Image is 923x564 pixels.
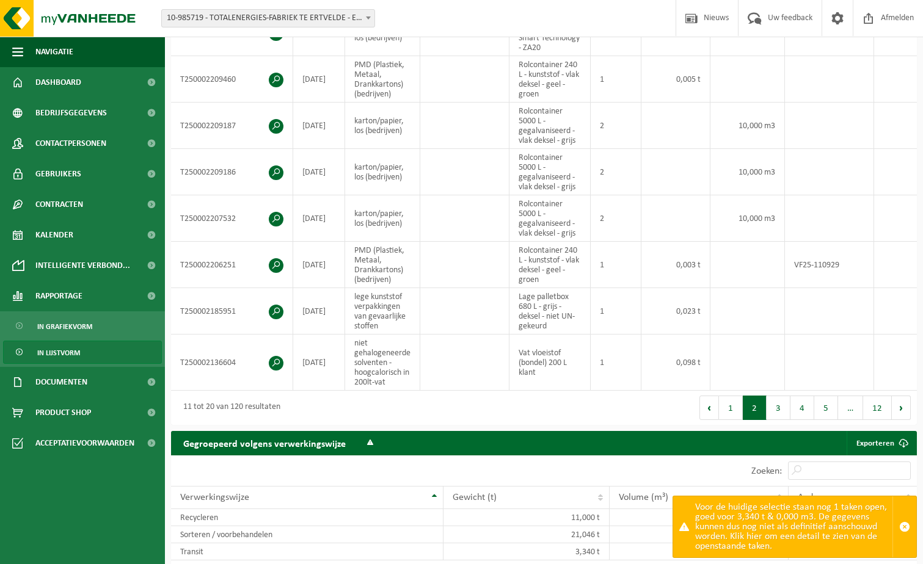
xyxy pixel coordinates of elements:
[345,103,420,149] td: karton/papier, los (bedrijven)
[3,314,162,338] a: In grafiekvorm
[161,9,375,27] span: 10-985719 - TOTALENERGIES-FABRIEK TE ERTVELDE - ERTVELDE
[695,496,892,557] div: Voor de huidige selectie staan nog 1 taken open, goed voor 3,340 t & 0,000 m3. De gegevens kunnen...
[710,149,785,195] td: 10,000 m3
[619,493,668,502] span: Volume (m³)
[509,149,591,195] td: Rolcontainer 5000 L - gegalvaniseerd - vlak deksel - grijs
[814,396,838,420] button: 5
[171,56,293,103] td: T250002209460
[509,56,591,103] td: Rolcontainer 240 L - kunststof - vlak deksel - geel - groen
[293,149,345,195] td: [DATE]
[509,242,591,288] td: Rolcontainer 240 L - kunststof - vlak deksel - geel - groen
[171,103,293,149] td: T250002209187
[35,67,81,98] span: Dashboard
[509,288,591,334] td: Lage palletbox 680 L - grijs - deksel - niet UN-gekeurd
[443,526,610,543] td: 21,046 t
[35,189,83,220] span: Contracten
[443,543,610,560] td: 3,340 t
[3,341,162,364] a: In lijstvorm
[171,526,443,543] td: Sorteren / voorbehandelen
[719,396,743,420] button: 1
[591,242,641,288] td: 1
[892,396,911,420] button: Next
[171,509,443,526] td: Recycleren
[345,288,420,334] td: lege kunststof verpakkingen van gevaarlijke stoffen
[171,334,293,391] td: T250002136604
[171,195,293,242] td: T250002207532
[35,37,73,67] span: Navigatie
[591,149,641,195] td: 2
[293,195,345,242] td: [DATE]
[751,466,782,476] label: Zoeken:
[35,128,106,159] span: Contactpersonen
[35,428,134,458] span: Acceptatievoorwaarden
[345,195,420,242] td: karton/papier, los (bedrijven)
[591,195,641,242] td: 2
[699,396,719,420] button: Previous
[847,431,916,455] a: Exporteren
[293,288,345,334] td: [DATE]
[641,288,710,334] td: 0,023 t
[591,334,641,391] td: 1
[610,526,789,543] td: 50,000 m3
[345,334,420,391] td: niet gehalogeneerde solventen - hoogcalorisch in 200lt-vat
[171,149,293,195] td: T250002209186
[37,315,92,338] span: In grafiekvorm
[345,149,420,195] td: karton/papier, los (bedrijven)
[35,281,82,311] span: Rapportage
[641,56,710,103] td: 0,005 t
[509,334,591,391] td: Vat vloeistof (bondel) 200 L klant
[790,396,814,420] button: 4
[35,98,107,128] span: Bedrijfsgegevens
[293,103,345,149] td: [DATE]
[767,396,790,420] button: 3
[171,242,293,288] td: T250002206251
[509,195,591,242] td: Rolcontainer 5000 L - gegalvaniseerd - vlak deksel - grijs
[591,103,641,149] td: 2
[591,56,641,103] td: 1
[743,396,767,420] button: 2
[171,543,443,560] td: Transit
[37,341,80,364] span: In lijstvorm
[293,334,345,391] td: [DATE]
[171,431,358,455] h2: Gegroepeerd volgens verwerkingswijze
[838,396,863,420] span: …
[293,56,345,103] td: [DATE]
[443,509,610,526] td: 11,000 t
[177,397,280,419] div: 11 tot 20 van 120 resultaten
[710,103,785,149] td: 10,000 m3
[453,493,497,502] span: Gewicht (t)
[35,397,91,428] span: Product Shop
[171,288,293,334] td: T250002185951
[591,288,641,334] td: 1
[293,242,345,288] td: [DATE]
[509,103,591,149] td: Rolcontainer 5000 L - gegalvaniseerd - vlak deksel - grijs
[863,396,892,420] button: 12
[641,334,710,391] td: 0,098 t
[641,242,710,288] td: 0,003 t
[785,242,874,288] td: VF25-110929
[710,195,785,242] td: 10,000 m3
[35,367,87,397] span: Documenten
[35,250,130,281] span: Intelligente verbond...
[162,10,374,27] span: 10-985719 - TOTALENERGIES-FABRIEK TE ERTVELDE - ERTVELDE
[35,159,81,189] span: Gebruikers
[345,242,420,288] td: PMD (Plastiek, Metaal, Drankkartons) (bedrijven)
[35,220,73,250] span: Kalender
[180,493,249,502] span: Verwerkingswijze
[345,56,420,103] td: PMD (Plastiek, Metaal, Drankkartons) (bedrijven)
[798,493,826,502] span: Andere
